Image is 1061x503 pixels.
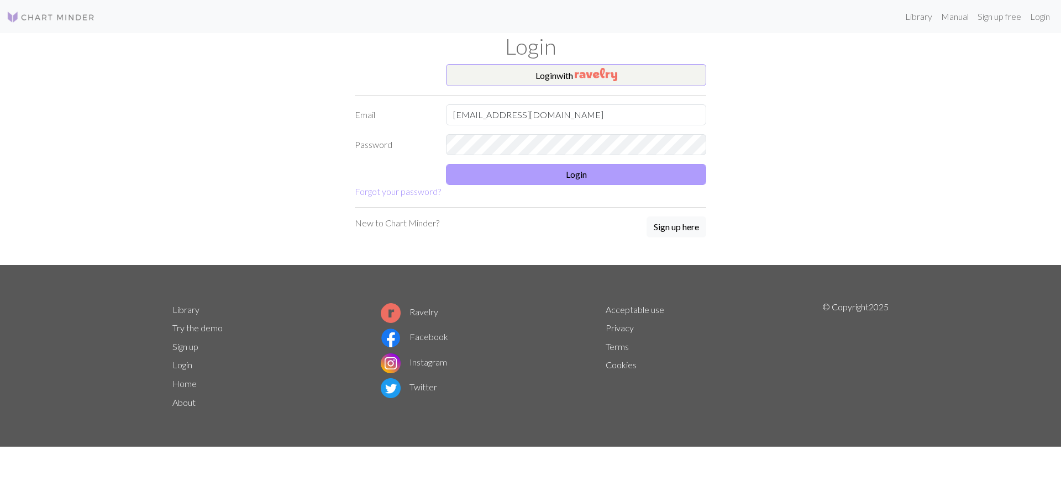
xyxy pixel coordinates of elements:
[446,64,706,86] button: Loginwith
[606,359,637,370] a: Cookies
[822,300,889,412] p: © Copyright 2025
[606,304,664,315] a: Acceptable use
[575,68,617,81] img: Ravelry
[381,378,401,398] img: Twitter logo
[381,306,438,317] a: Ravelry
[647,216,706,237] button: Sign up here
[7,10,95,24] img: Logo
[172,322,223,333] a: Try the demo
[973,6,1026,28] a: Sign up free
[381,328,401,348] img: Facebook logo
[355,216,439,230] p: New to Chart Minder?
[172,341,198,352] a: Sign up
[901,6,937,28] a: Library
[172,378,197,389] a: Home
[446,164,706,185] button: Login
[166,33,895,60] h1: Login
[1026,6,1054,28] a: Login
[381,303,401,323] img: Ravelry logo
[381,357,447,367] a: Instagram
[647,216,706,239] a: Sign up here
[172,397,196,407] a: About
[381,382,437,392] a: Twitter
[172,359,192,370] a: Login
[348,134,439,155] label: Password
[606,322,634,333] a: Privacy
[355,186,441,197] a: Forgot your password?
[381,353,401,373] img: Instagram logo
[606,341,629,352] a: Terms
[937,6,973,28] a: Manual
[348,104,439,125] label: Email
[172,304,199,315] a: Library
[381,331,448,342] a: Facebook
